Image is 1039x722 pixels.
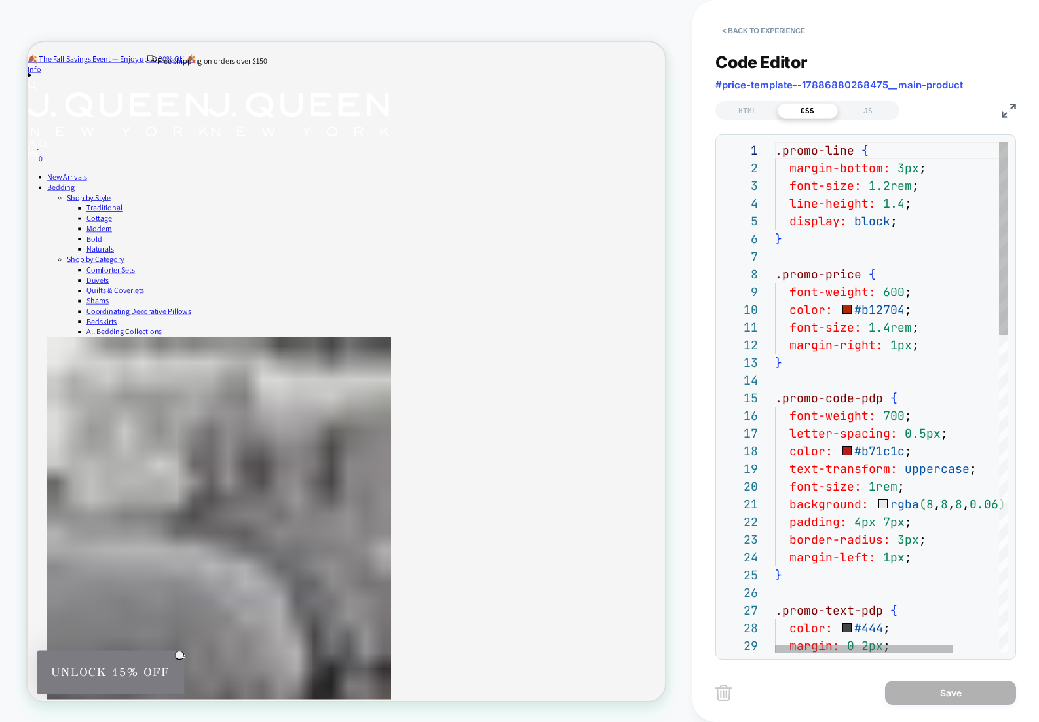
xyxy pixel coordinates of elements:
a: Duvets [79,311,109,324]
span: ; [905,408,912,423]
div: 15 [723,389,758,407]
span: 3px [897,161,919,176]
span: } [775,355,782,370]
span: ; [905,196,912,211]
div: 23 [723,531,758,548]
div: 7 [723,248,758,265]
span: 4px [854,514,876,529]
div: 12 [723,336,758,354]
span: color: [789,302,833,317]
span: 1.4rem [869,320,912,335]
div: 5 [723,212,758,230]
span: background: [789,497,869,512]
span: font-size: [789,320,861,335]
span: .promo-code-pdp [775,390,883,406]
span: 600 [883,284,905,299]
span: , [934,497,941,512]
div: 4 [723,195,758,212]
span: block [854,214,890,229]
span: 7px [883,514,905,529]
span: { [890,390,897,406]
span: 1.4 [883,196,905,211]
div: 28 [723,619,758,637]
span: 8 [955,497,962,512]
button: Save [885,681,1016,705]
div: 3 [723,177,758,195]
span: .promo-line [775,143,854,158]
span: 8 [926,497,934,512]
span: margin-bottom: [789,161,890,176]
span: ; [970,461,977,476]
a: Cottage [79,228,113,242]
div: 2 [723,159,758,177]
span: 700 [883,408,905,423]
span: ; [919,161,926,176]
span: 0 [847,638,854,653]
span: .promo-price [775,267,861,282]
span: font-size: [789,479,861,494]
a: Coordinating Decorative Pillows [79,352,218,366]
span: { [861,143,869,158]
span: ( [919,497,926,512]
span: 0.5px [905,426,941,441]
div: CSS [778,103,838,119]
span: rgba [890,497,919,512]
a: Traditional [79,214,126,228]
span: } [775,567,782,582]
div: 13 [723,354,758,371]
span: #444 [854,620,883,636]
span: #b12704 [854,302,905,317]
a: Comforter Sets [79,297,143,311]
img: delete [715,685,732,701]
span: ; [883,638,890,653]
span: 0.06 [970,497,998,512]
div: JS [838,103,898,119]
span: font-weight: [789,284,876,299]
span: uppercase [905,461,970,476]
a: All Bedding Collections [79,379,179,393]
a: Shop by Style [52,200,111,214]
a: Shams [79,338,108,352]
span: 1.2rem [869,178,912,193]
span: ; [941,426,948,441]
span: { [890,603,897,618]
img: J. Queen New York [241,67,482,126]
a: Quilts & Coverlets [79,324,156,338]
span: ; [890,214,897,229]
span: display: [789,214,847,229]
span: color: [789,444,833,459]
span: 8 [941,497,948,512]
div: 25 [723,566,758,584]
div: 16 [723,407,758,425]
div: 20 [723,478,758,495]
div: 18 [723,442,758,460]
div: 19 [723,460,758,478]
span: #price-template--17886880268475__main-product [715,79,963,91]
span: padding: [789,514,847,529]
div: 27 [723,601,758,619]
a: Modern [79,242,113,256]
div: 24 [723,548,758,566]
span: ; [883,620,890,636]
div: HTML [717,103,778,119]
span: ; [905,302,912,317]
a: Bedding [26,187,63,200]
span: ; [912,178,919,193]
span: 1px [883,550,905,565]
span: { [869,267,876,282]
span: 2px [861,638,883,653]
span: margin: [789,638,840,653]
span: color: [789,620,833,636]
div: 17 [723,425,758,442]
button: < Back to experience [715,20,811,41]
span: letter-spacing: [789,426,897,441]
span: Code Editor [715,52,807,72]
a: Bold [79,256,99,269]
a: Naturals [79,269,115,283]
div: 9 [723,283,758,301]
a: Shop by Category [52,283,128,297]
span: text-transform: [789,461,897,476]
span: ; [905,444,912,459]
span: font-weight: [789,408,876,423]
span: 0 [14,149,20,162]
